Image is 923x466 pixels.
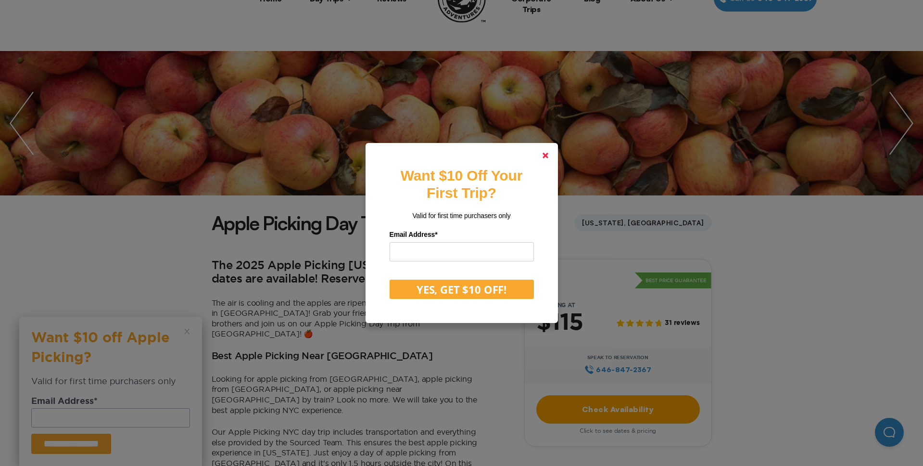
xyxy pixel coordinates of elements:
label: Email Address [390,227,534,242]
strong: Want $10 Off Your First Trip? [401,168,522,201]
span: Required [435,231,437,238]
a: Close [534,144,557,167]
span: Valid for first time purchasers only [412,212,510,220]
button: YES, GET $10 OFF! [390,280,534,299]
